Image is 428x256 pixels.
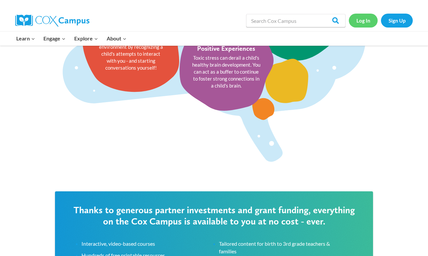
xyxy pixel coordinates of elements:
button: Child menu of Explore [70,32,102,45]
p: Toxic stress can derail a child's healthy brain development. You can act as a buffer to continue ... [192,54,260,89]
img: Cox Campus [15,15,89,27]
nav: Primary Navigation [12,32,131,45]
a: Log In [349,14,378,27]
div: Positive Experiences [197,44,255,52]
p: Create a brain-building environment by recognizing a child's attempts to interact with you - and ... [97,36,165,71]
button: Child menu of About [102,32,131,45]
span: Thanks to generous partner investments and grant funding, everything on the Cox Campus is availab... [74,204,355,227]
a: Sign Up [381,14,413,27]
button: Child menu of Learn [12,32,39,45]
input: Search Cox Campus [246,14,346,27]
nav: Secondary Navigation [349,14,413,27]
button: Child menu of Engage [39,32,70,45]
li: Interactive, video-based courses [81,240,209,247]
li: Tailored content for birth to 3rd grade teachers & families [219,240,347,255]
